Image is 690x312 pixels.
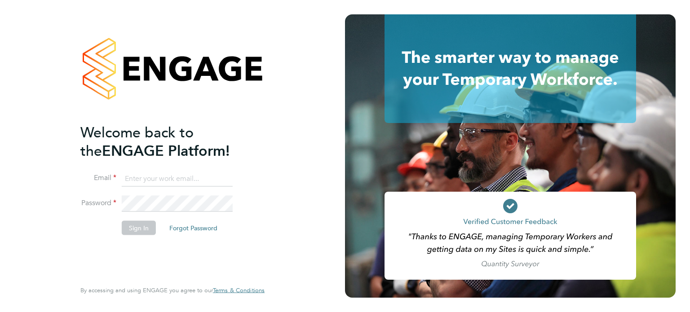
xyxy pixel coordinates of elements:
[80,173,116,183] label: Email
[122,221,156,235] button: Sign In
[80,123,256,160] h2: ENGAGE Platform!
[122,171,233,187] input: Enter your work email...
[80,123,194,159] span: Welcome back to the
[213,287,265,294] a: Terms & Conditions
[80,198,116,208] label: Password
[162,221,225,235] button: Forgot Password
[80,286,265,294] span: By accessing and using ENGAGE you agree to our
